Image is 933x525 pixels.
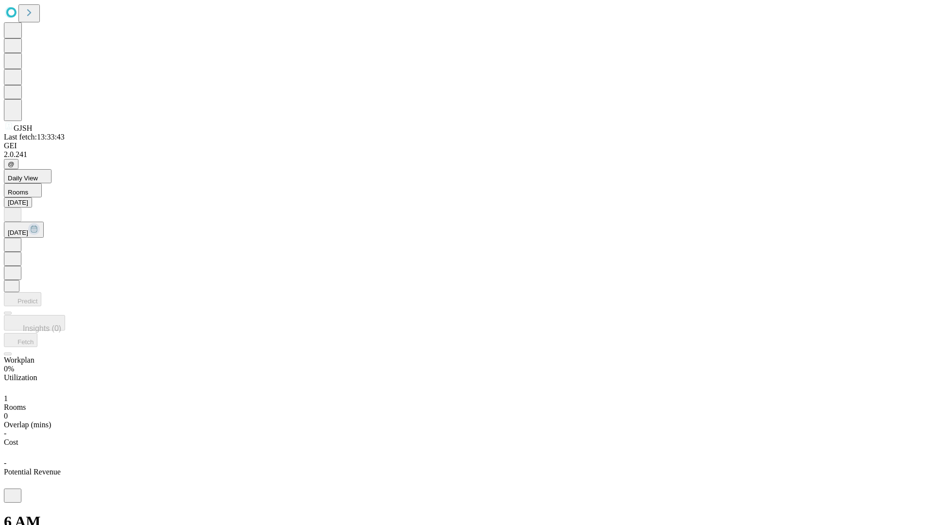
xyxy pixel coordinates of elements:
span: - [4,459,6,467]
span: - [4,429,6,437]
span: Cost [4,438,18,446]
div: GEI [4,141,929,150]
span: Potential Revenue [4,468,61,476]
button: [DATE] [4,222,44,238]
button: Daily View [4,169,52,183]
span: Workplan [4,356,35,364]
button: Rooms [4,183,42,197]
span: 1 [4,394,8,402]
div: 2.0.241 [4,150,929,159]
button: [DATE] [4,197,32,208]
span: GJSH [14,124,32,132]
span: Overlap (mins) [4,420,51,429]
span: Daily View [8,175,38,182]
button: Fetch [4,333,37,347]
span: Rooms [4,403,26,411]
span: [DATE] [8,229,28,236]
span: Last fetch: 13:33:43 [4,133,65,141]
button: @ [4,159,18,169]
span: 0 [4,412,8,420]
span: Utilization [4,373,37,382]
span: Rooms [8,189,28,196]
span: 0% [4,365,14,373]
button: Predict [4,292,41,306]
span: Insights (0) [23,324,61,332]
button: Insights (0) [4,315,65,331]
span: @ [8,160,15,168]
